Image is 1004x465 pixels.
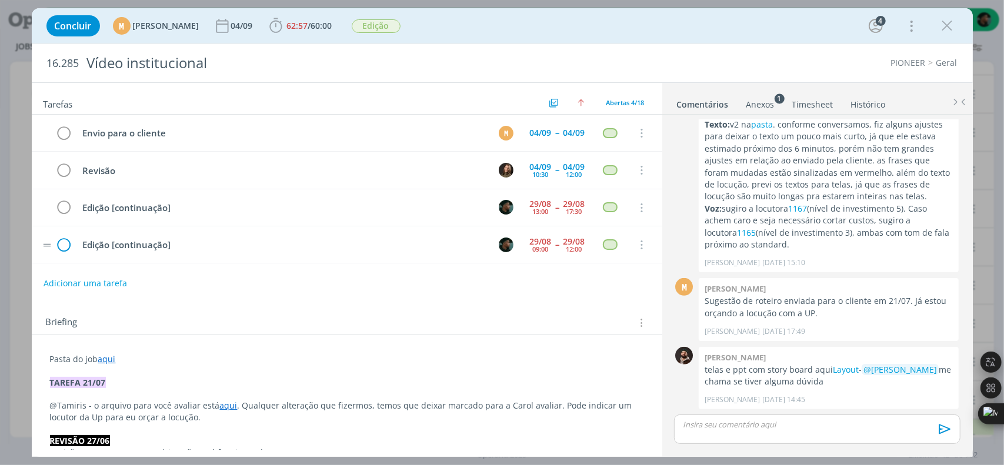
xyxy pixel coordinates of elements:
p: [PERSON_NAME] [705,394,760,405]
div: 04/09 [563,163,585,171]
div: 10:30 [533,171,549,178]
b: [PERSON_NAME] [705,352,766,363]
img: K [499,200,513,215]
p: @Tamiris - o arquivo para você avaliar está . Qualquer alteração que fizermos, temos que deixar m... [50,400,644,423]
strong: Voz: [705,203,722,214]
div: M [113,17,131,35]
a: Layout [833,364,859,375]
p: Pasta do job [50,353,644,365]
div: Edição [continuação] [78,200,488,215]
div: Anexos [746,99,775,111]
p: Revisão em anexo pq o one drive não está funcionando [50,447,644,459]
img: K [499,237,513,252]
p: [PERSON_NAME] [705,326,760,337]
a: aqui [98,353,116,364]
span: 60:00 [311,20,332,31]
div: 04/09 [563,129,585,137]
div: M [675,278,693,296]
div: 29/08 [563,200,585,208]
div: Envio para o cliente [78,126,488,140]
div: 04/09 [231,22,255,30]
p: Sugestão de roteiro enviada para o cliente em 21/07. Já estou orçando a locução com a UP. [705,295,953,319]
button: J [498,161,515,179]
div: Edição [continuação] [78,237,488,252]
div: 12:00 [566,246,582,252]
button: M [498,124,515,142]
div: 29/08 [530,200,552,208]
div: Vídeo institucional [82,49,573,78]
p: sugiro a locutora (nível de investimento 5). Caso achem caro e seja necessário cortar custos, sug... [705,203,953,251]
strong: TAREFA 21/07 [50,377,106,388]
button: K [498,236,515,253]
span: Tarefas [44,96,73,110]
div: 09:00 [533,246,549,252]
div: dialog [32,8,973,457]
a: Geral [936,57,958,68]
button: 4 [866,16,885,35]
sup: 1 [775,93,785,103]
button: M[PERSON_NAME] [113,17,199,35]
span: -- [556,240,559,249]
span: [DATE] 15:10 [762,257,805,268]
span: -- [556,129,559,137]
b: [PERSON_NAME] [705,283,766,294]
a: Timesheet [792,93,834,111]
p: telas e ppt com story board aqui - me chama se tiver alguma dúvida [705,364,953,388]
span: Briefing [46,315,78,330]
span: [DATE] 17:49 [762,326,805,337]
div: Revisão [78,163,488,178]
div: 04/09 [530,163,552,171]
div: M [499,126,513,140]
span: [PERSON_NAME] [133,22,199,30]
img: D [675,347,693,364]
span: Concluir [55,21,92,31]
button: Edição [351,19,401,34]
button: Concluir [46,15,100,36]
div: 4 [876,16,886,26]
a: Comentários [676,93,729,111]
p: [PERSON_NAME] [705,257,760,268]
strong: REVISÃO 27/06 [50,435,110,446]
span: @[PERSON_NAME] [863,364,937,375]
span: 62:57 [287,20,308,31]
div: 17:30 [566,208,582,215]
span: [DATE] 14:45 [762,394,805,405]
div: 29/08 [530,237,552,246]
span: / [308,20,311,31]
img: arrow-up.svg [578,99,585,106]
img: J [499,163,513,178]
div: 13:00 [533,208,549,215]
p: v2 na . conforme conversamos, fiz alguns ajustes para deixar o texto um pouco mais curto, já que ... [705,119,953,203]
a: aqui [220,400,238,411]
span: -- [556,203,559,212]
span: 16.285 [47,57,79,70]
div: 29/08 [563,237,585,246]
a: 1167 [788,203,807,214]
span: -- [556,166,559,174]
span: Edição [352,19,401,33]
button: Adicionar uma tarefa [43,273,128,294]
img: drag-icon.svg [43,243,51,247]
a: Histórico [850,93,886,111]
div: 12:00 [566,171,582,178]
button: 62:57/60:00 [266,16,335,35]
a: PIONEER [891,57,926,68]
a: pasta [751,119,773,130]
strong: Texto: [705,119,730,130]
div: 04/09 [530,129,552,137]
a: 1165 [737,227,756,238]
button: K [498,199,515,216]
span: Abertas 4/18 [606,98,645,107]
